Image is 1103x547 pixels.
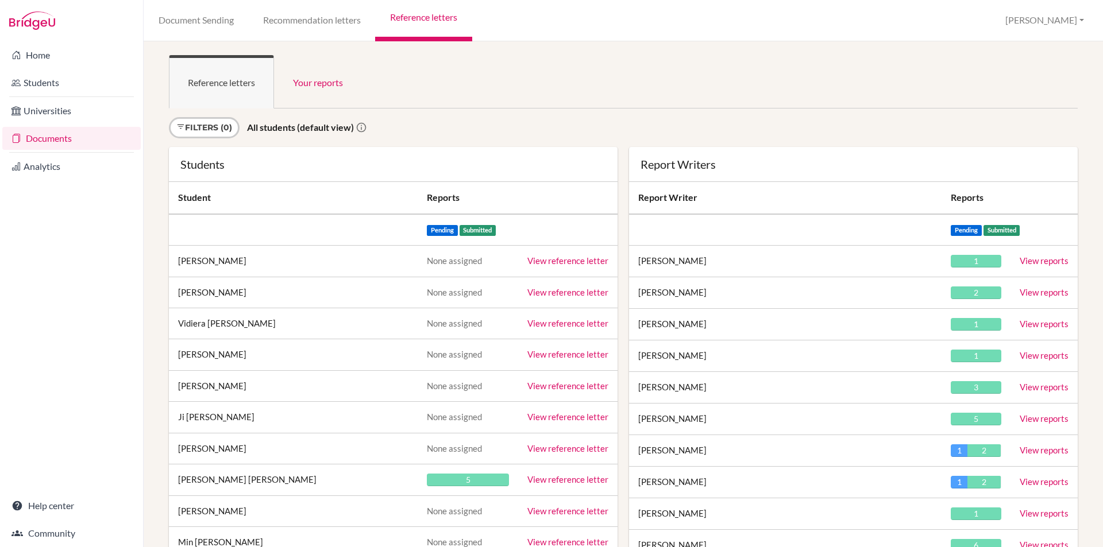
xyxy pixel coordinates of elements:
[641,158,1066,170] div: Report Writers
[951,255,1001,267] div: 1
[427,506,482,516] span: None assigned
[1020,287,1069,297] a: View reports
[951,413,1001,425] div: 5
[629,246,942,277] td: [PERSON_NAME]
[527,255,608,266] a: View reference letter
[527,537,608,547] a: View reference letter
[169,246,418,277] td: [PERSON_NAME]
[2,127,141,150] a: Documents
[1020,508,1069,518] a: View reports
[169,496,418,527] td: [PERSON_NAME]
[1020,382,1069,392] a: View reports
[2,44,141,67] a: Home
[427,318,482,328] span: None assigned
[629,404,942,435] td: [PERSON_NAME]
[427,381,482,391] span: None assigned
[169,182,418,214] th: Student
[427,443,482,453] span: None assigned
[951,476,967,488] div: 1
[427,474,509,486] div: 5
[169,433,418,464] td: [PERSON_NAME]
[629,372,942,404] td: [PERSON_NAME]
[629,277,942,309] td: [PERSON_NAME]
[1020,445,1069,455] a: View reports
[1000,10,1089,31] button: [PERSON_NAME]
[1020,255,1069,266] a: View reports
[951,507,1001,520] div: 1
[527,443,608,453] a: View reference letter
[418,182,618,214] th: Reports
[169,55,274,108] a: Reference letters
[169,308,418,339] td: Vidiera [PERSON_NAME]
[169,117,240,138] a: Filters (0)
[629,435,942,467] td: [PERSON_NAME]
[629,498,942,530] td: [PERSON_NAME]
[274,55,362,108] a: Your reports
[984,225,1020,236] span: Submitted
[629,309,942,340] td: [PERSON_NAME]
[527,474,608,484] a: View reference letter
[427,537,482,547] span: None assigned
[2,99,141,122] a: Universities
[2,155,141,178] a: Analytics
[427,225,458,236] span: Pending
[967,444,1001,457] div: 2
[951,444,967,457] div: 1
[951,286,1001,299] div: 2
[527,318,608,328] a: View reference letter
[629,340,942,372] td: [PERSON_NAME]
[951,318,1001,331] div: 1
[169,339,418,370] td: [PERSON_NAME]
[180,158,606,170] div: Students
[527,381,608,391] a: View reference letter
[942,182,1011,214] th: Reports
[967,476,1001,488] div: 2
[527,412,608,422] a: View reference letter
[1020,476,1069,487] a: View reports
[951,350,1001,362] div: 1
[2,522,141,545] a: Community
[427,255,482,266] span: None assigned
[169,277,418,308] td: [PERSON_NAME]
[527,287,608,297] a: View reference letter
[1020,350,1069,360] a: View reports
[1020,413,1069,424] a: View reports
[169,370,418,401] td: [PERSON_NAME]
[460,225,496,236] span: Submitted
[951,381,1001,394] div: 3
[247,122,354,133] strong: All students (default view)
[2,494,141,517] a: Help center
[1020,319,1069,329] a: View reports
[427,349,482,359] span: None assigned
[427,412,482,422] span: None assigned
[629,182,942,214] th: Report Writer
[9,11,55,30] img: Bridge-U
[629,467,942,498] td: [PERSON_NAME]
[427,287,482,297] span: None assigned
[527,506,608,516] a: View reference letter
[951,225,982,236] span: Pending
[169,402,418,433] td: Ji [PERSON_NAME]
[527,349,608,359] a: View reference letter
[169,464,418,496] td: [PERSON_NAME] [PERSON_NAME]
[2,71,141,94] a: Students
